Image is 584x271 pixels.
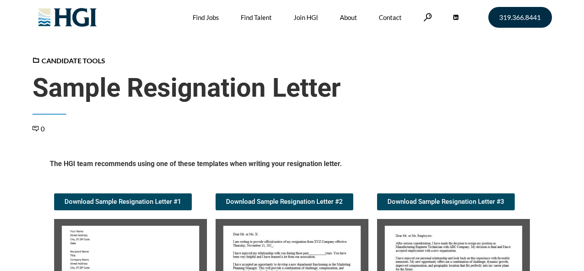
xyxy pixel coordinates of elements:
[499,14,541,21] span: 319.366.8441
[377,193,515,210] a: Download Sample Resignation Letter #3
[54,193,192,210] a: Download Sample Resignation Letter #1
[65,199,181,205] span: Download Sample Resignation Letter #1
[387,199,504,205] span: Download Sample Resignation Letter #3
[488,7,552,28] a: 319.366.8441
[226,199,343,205] span: Download Sample Resignation Letter #2
[216,193,353,210] a: Download Sample Resignation Letter #2
[32,72,552,104] span: Sample Resignation Letter
[423,13,432,21] a: Search
[32,124,45,133] a: 0
[32,56,105,65] a: Candidate Tools
[50,159,535,172] h5: The HGI team recommends using one of these templates when writing your resignation letter.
